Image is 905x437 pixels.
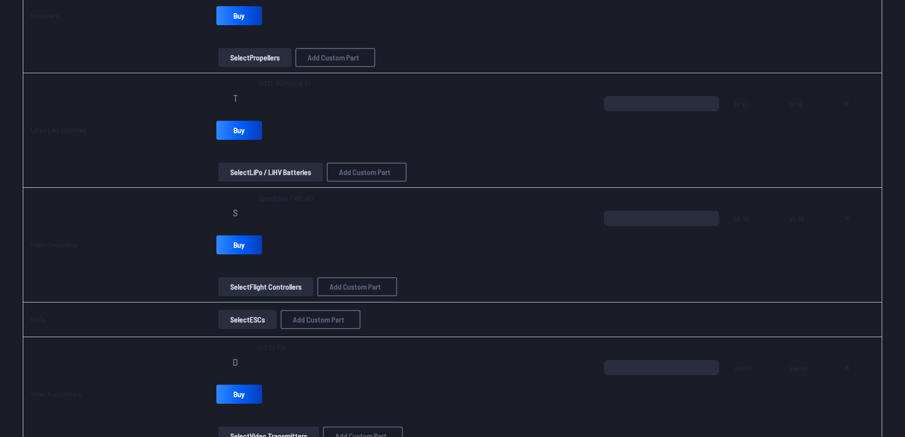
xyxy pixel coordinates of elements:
span: 19.95 [789,96,820,142]
span: S [233,208,238,217]
button: SelectLiPo / LiHV Batteries [218,163,323,182]
span: Add Custom Part [293,316,344,323]
a: Buy [216,121,262,140]
a: SelectESCs [216,310,279,329]
span: D [233,357,238,367]
button: SelectFlight Controllers [218,277,313,296]
span: Add Custom Part [330,283,381,291]
span: 249.00 [734,360,774,406]
a: SelectLiPo / LiHV Batteries [216,163,325,182]
a: Buy [216,6,262,25]
span: 249.00 [789,360,820,406]
span: 48.39 [734,211,774,256]
button: Add Custom Part [327,163,407,182]
span: SpeedyBee F405 AIO [258,194,313,203]
span: T [233,93,238,103]
button: Add Custom Part [317,277,397,296]
a: Propellers [31,11,59,19]
span: Add Custom Part [339,168,390,176]
span: TATTU 850MAH 14.8V [258,79,311,88]
span: DJI O4 Pro [258,343,286,352]
a: Buy [216,235,262,254]
a: ESCs [31,315,45,323]
a: Buy [216,385,262,404]
span: Add Custom Part [308,54,359,61]
span: 48.39 [789,211,820,256]
a: Flight Controllers [31,241,77,249]
button: Add Custom Part [281,310,360,329]
a: SelectPropellers [216,48,293,67]
button: SelectESCs [218,310,277,329]
a: LiPo / LiHV Batteries [31,126,86,134]
a: Video Transmitters [31,390,82,398]
button: SelectPropellers [218,48,292,67]
button: Add Custom Part [295,48,375,67]
a: SelectFlight Controllers [216,277,315,296]
span: 19.95 [734,96,774,142]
